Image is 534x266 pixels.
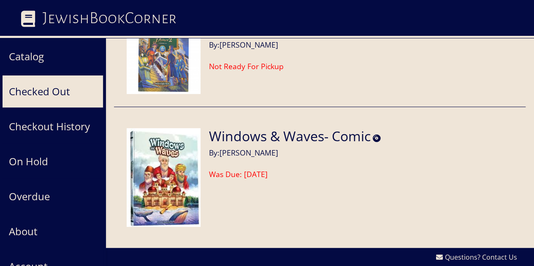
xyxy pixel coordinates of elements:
h6: Was Due: [DATE] [209,170,381,179]
h6: By: [PERSON_NAME] [209,146,381,157]
img: media [127,20,201,94]
h6: By: [PERSON_NAME] [209,38,381,49]
h6: Not Ready For Pickup [209,62,381,71]
img: media [127,128,201,227]
a: Questions? Contact Us [436,252,517,262]
h2: Windows & Waves- Comic [209,128,371,144]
